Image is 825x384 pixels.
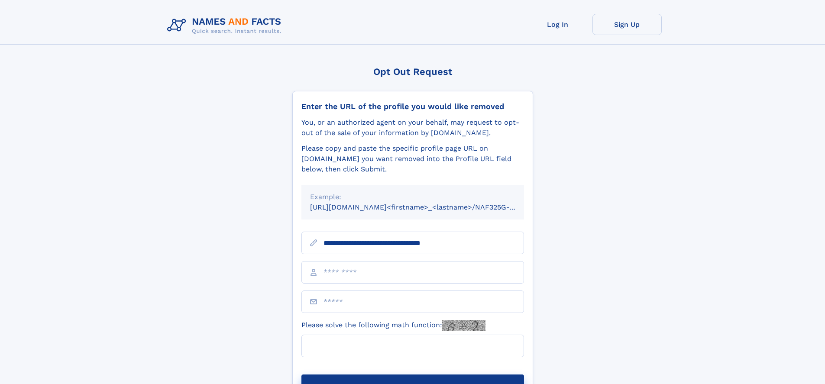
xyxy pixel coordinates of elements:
a: Log In [523,14,592,35]
img: Logo Names and Facts [164,14,288,37]
small: [URL][DOMAIN_NAME]<firstname>_<lastname>/NAF325G-xxxxxxxx [310,203,540,211]
a: Sign Up [592,14,662,35]
div: Example: [310,192,515,202]
div: You, or an authorized agent on your behalf, may request to opt-out of the sale of your informatio... [301,117,524,138]
div: Enter the URL of the profile you would like removed [301,102,524,111]
div: Opt Out Request [292,66,533,77]
div: Please copy and paste the specific profile page URL on [DOMAIN_NAME] you want removed into the Pr... [301,143,524,174]
label: Please solve the following math function: [301,320,485,331]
